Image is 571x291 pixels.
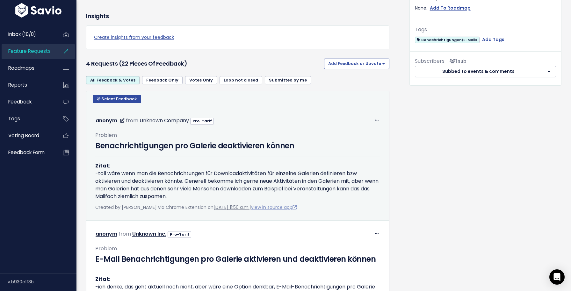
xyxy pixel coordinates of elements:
p: -toll wäre wenn man die Benachrichtungen für Downloadaktivitäten für einzelne Galerien definieren... [95,162,380,200]
h3: Benachrichtigungen pro Galerie deaktivieren können [95,140,380,152]
a: All Feedback & Votes [86,76,140,84]
a: Reports [2,78,53,92]
strong: Zitat: [95,162,110,169]
a: Tags [2,111,53,126]
a: anonym [96,117,117,124]
a: Feature Requests [2,44,53,59]
button: Subbed to events & comments [415,66,542,77]
strong: Pro-Tarif [170,232,189,237]
button: Select Feedback [93,95,141,103]
span: Feedback [8,98,32,105]
a: Voting Board [2,128,53,143]
span: Reports [8,82,27,88]
span: Subscribers [415,57,445,65]
strong: Zitat: [95,275,110,283]
span: Roadmaps [8,65,34,71]
a: View in source app [251,204,297,210]
div: Open Intercom Messenger [549,269,565,285]
a: Add To Roadmap [430,4,471,12]
span: Created by [PERSON_NAME] via Chrome Extension on | [95,204,297,210]
button: Add Feedback or Upvote [324,59,389,69]
a: Benachrichtigungen/E-Mails [415,36,480,44]
strong: Pro-Tarif [192,118,212,124]
div: Unknown Company [140,116,189,125]
a: Inbox (10/0) [2,27,53,42]
span: Problem [95,131,117,139]
span: from [126,117,138,124]
a: Submitted by me [265,76,311,84]
a: Add Tags [482,36,504,44]
div: v.b930c1f3b [8,273,76,290]
span: Voting Board [8,132,39,139]
span: from [119,230,131,238]
span: Benachrichtigungen/E-Mails [415,37,480,43]
span: <p><strong>Subscribers</strong><br><br> - Felix Junk<br> </p> [447,58,466,64]
a: anonym [96,230,117,238]
a: Feedback Only [142,76,183,84]
a: Roadmaps [2,61,53,75]
a: Feedback form [2,145,53,160]
a: Votes Only [185,76,217,84]
h3: 4 Requests (22 pieces of Feedback) [86,59,322,68]
span: Tags [8,115,20,122]
a: Unknown Inc. [132,230,166,238]
a: [DATE] 11:50 a.m. [213,204,249,210]
div: None. [415,4,556,12]
span: Feature Requests [8,48,51,54]
h3: E-Mail Benachrichtigungen pro Galerie aktivieren und deaktivieren können [95,253,380,265]
h3: Insights [86,12,109,21]
span: Feedback form [8,149,45,156]
a: Feedback [2,95,53,109]
span: Inbox (10/0) [8,31,36,38]
a: Loop not closed [220,76,262,84]
span: Problem [95,245,117,252]
span: Select Feedback [101,96,137,102]
img: logo-white.9d6f32f41409.svg [14,3,63,18]
div: Tags [415,25,556,34]
a: Create insights from your feedback [94,33,381,41]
